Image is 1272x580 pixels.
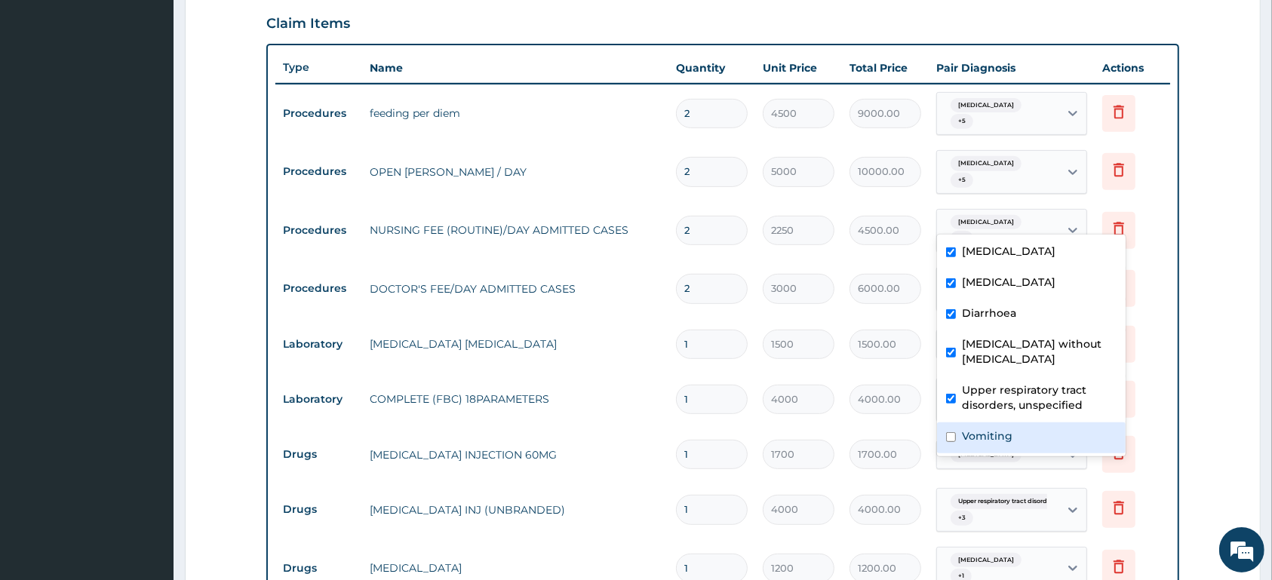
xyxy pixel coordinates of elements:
h3: Claim Items [266,16,350,32]
td: Procedures [275,100,362,127]
th: Total Price [842,53,929,83]
label: Vomiting [962,428,1012,443]
th: Actions [1095,53,1170,83]
td: DOCTOR'S FEE/DAY ADMITTED CASES [362,274,668,304]
td: NURSING FEE (ROUTINE)/DAY ADMITTED CASES [362,215,668,245]
span: [MEDICAL_DATA] [951,98,1022,113]
span: [MEDICAL_DATA] [951,215,1022,230]
td: COMPLETE (FBC) 18PARAMETERS [362,384,668,414]
label: Upper respiratory tract disorders, unspecified [962,382,1117,413]
span: + 5 [951,173,973,188]
td: feeding per diem [362,98,668,128]
th: Unit Price [755,53,842,83]
td: Procedures [275,275,362,302]
td: [MEDICAL_DATA] INJ (UNBRANDED) [362,495,668,525]
span: + 4 [951,231,973,246]
td: Drugs [275,440,362,468]
span: + 5 [951,114,973,129]
td: [MEDICAL_DATA] INJECTION 60MG [362,440,668,470]
th: Pair Diagnosis [929,53,1095,83]
textarea: Type your message and hit 'Enter' [8,412,287,465]
div: Minimize live chat window [247,8,284,44]
label: Diarrhoea [962,305,1016,321]
td: Procedures [275,158,362,186]
td: Laboratory [275,330,362,358]
span: [MEDICAL_DATA] [951,553,1022,568]
label: [MEDICAL_DATA] [962,275,1055,290]
td: Procedures [275,216,362,244]
img: d_794563401_company_1708531726252_794563401 [28,75,61,113]
span: We're online! [88,190,208,342]
th: Type [275,54,362,81]
th: Name [362,53,668,83]
span: [MEDICAL_DATA] [951,156,1022,171]
span: + 3 [951,511,973,526]
td: Laboratory [275,385,362,413]
div: Chat with us now [78,84,253,104]
label: [MEDICAL_DATA] [962,244,1055,259]
label: [MEDICAL_DATA] without [MEDICAL_DATA] [962,336,1117,367]
td: OPEN [PERSON_NAME] / DAY [362,157,668,187]
span: Upper respiratory tract disord... [951,494,1059,509]
td: [MEDICAL_DATA] [MEDICAL_DATA] [362,329,668,359]
th: Quantity [668,53,755,83]
td: Drugs [275,496,362,523]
